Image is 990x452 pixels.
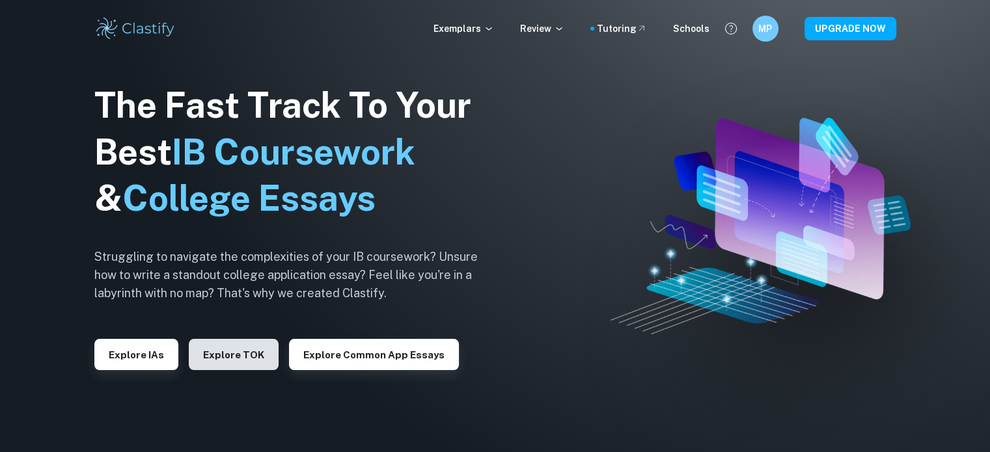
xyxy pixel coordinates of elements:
[433,21,494,36] p: Exemplars
[122,178,376,219] span: College Essays
[804,17,896,40] button: UPGRADE NOW
[289,348,459,360] a: Explore Common App essays
[94,348,178,360] a: Explore IAs
[94,82,498,222] h1: The Fast Track To Your Best &
[673,21,709,36] a: Schools
[758,21,773,36] h6: MP
[720,18,742,40] button: Help and Feedback
[289,339,459,370] button: Explore Common App essays
[94,16,177,42] img: Clastify logo
[94,248,498,302] h6: Struggling to navigate the complexities of your IB coursework? Unsure how to write a standout col...
[752,16,778,42] button: MP
[189,339,279,370] button: Explore TOK
[597,21,647,36] a: Tutoring
[94,339,178,370] button: Explore IAs
[611,118,911,335] img: Clastify hero
[189,348,279,360] a: Explore TOK
[520,21,564,36] p: Review
[172,131,415,172] span: IB Coursework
